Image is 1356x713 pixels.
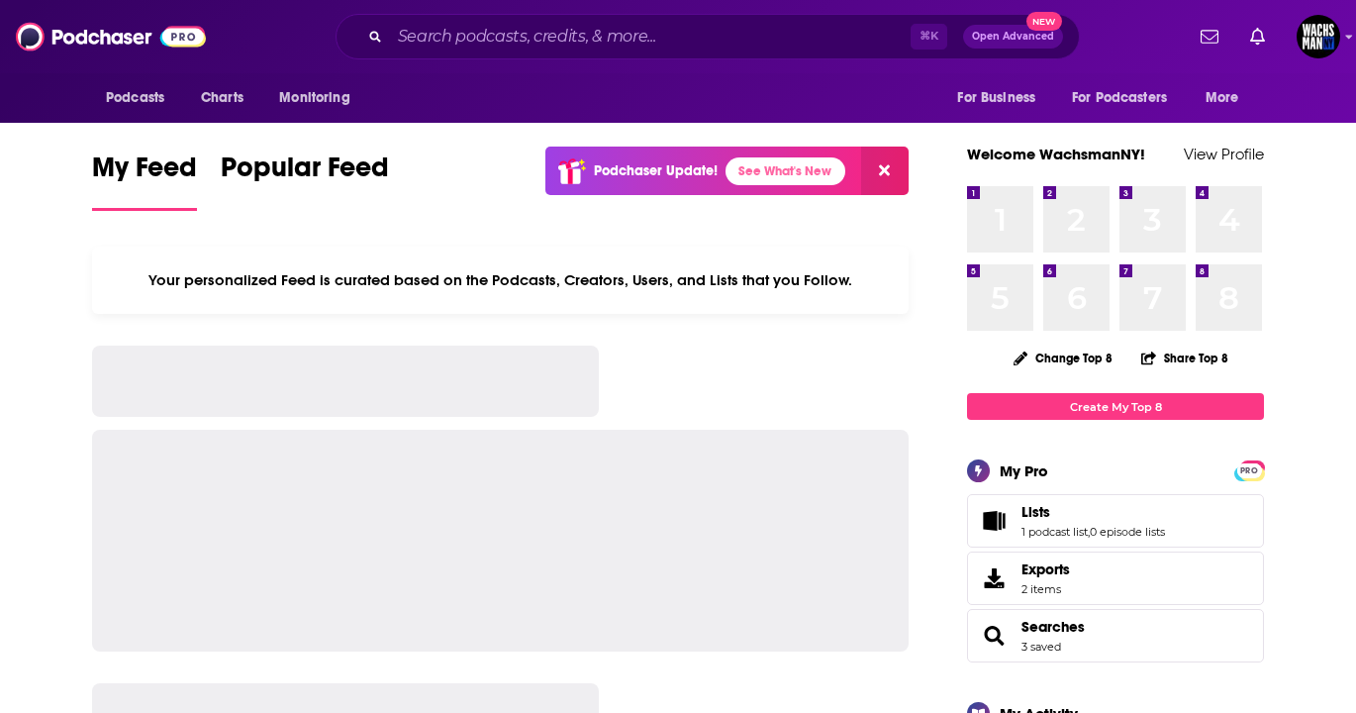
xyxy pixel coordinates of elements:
[967,494,1264,548] span: Lists
[963,25,1063,49] button: Open AdvancedNew
[279,84,349,112] span: Monitoring
[1297,15,1340,58] span: Logged in as WachsmanNY
[106,84,164,112] span: Podcasts
[943,79,1060,117] button: open menu
[1237,463,1261,478] span: PRO
[1242,20,1273,53] a: Show notifications dropdown
[967,552,1264,605] a: Exports
[1021,560,1070,578] span: Exports
[1021,503,1165,521] a: Lists
[957,84,1035,112] span: For Business
[92,79,190,117] button: open menu
[911,24,947,50] span: ⌘ K
[1088,525,1090,539] span: ,
[92,151,197,211] a: My Feed
[92,151,197,196] span: My Feed
[201,84,243,112] span: Charts
[390,21,911,52] input: Search podcasts, credits, & more...
[1021,618,1085,636] a: Searches
[1002,346,1124,370] button: Change Top 8
[967,145,1145,163] a: Welcome WachsmanNY!
[1026,12,1062,31] span: New
[1072,84,1167,112] span: For Podcasters
[974,564,1014,592] span: Exports
[1297,15,1340,58] img: User Profile
[1192,79,1264,117] button: open menu
[188,79,255,117] a: Charts
[1021,640,1061,654] a: 3 saved
[974,622,1014,650] a: Searches
[967,393,1264,420] a: Create My Top 8
[1206,84,1239,112] span: More
[1000,461,1048,480] div: My Pro
[1193,20,1226,53] a: Show notifications dropdown
[1059,79,1196,117] button: open menu
[967,609,1264,662] span: Searches
[221,151,389,196] span: Popular Feed
[972,32,1054,42] span: Open Advanced
[1021,582,1070,596] span: 2 items
[594,162,718,179] p: Podchaser Update!
[974,507,1014,535] a: Lists
[1140,339,1229,377] button: Share Top 8
[92,247,909,314] div: Your personalized Feed is curated based on the Podcasts, Creators, Users, and Lists that you Follow.
[336,14,1080,59] div: Search podcasts, credits, & more...
[221,151,389,211] a: Popular Feed
[16,18,206,55] img: Podchaser - Follow, Share and Rate Podcasts
[726,157,845,185] a: See What's New
[1090,525,1165,539] a: 0 episode lists
[1237,462,1261,477] a: PRO
[265,79,375,117] button: open menu
[1021,525,1088,539] a: 1 podcast list
[1021,503,1050,521] span: Lists
[1184,145,1264,163] a: View Profile
[1297,15,1340,58] button: Show profile menu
